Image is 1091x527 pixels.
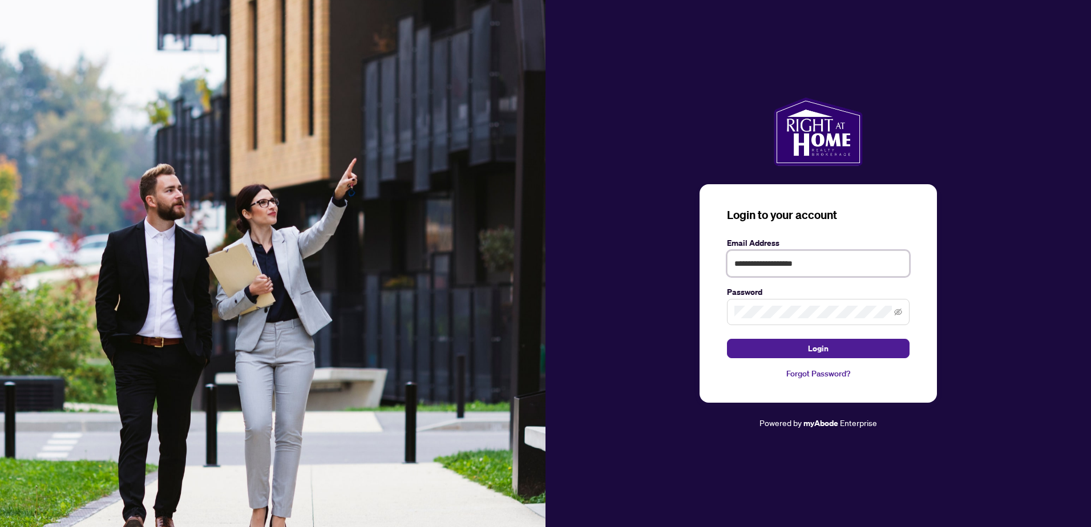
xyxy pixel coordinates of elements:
[727,286,910,298] label: Password
[840,417,877,428] span: Enterprise
[727,207,910,223] h3: Login to your account
[774,98,862,166] img: ma-logo
[759,417,802,428] span: Powered by
[803,417,838,429] a: myAbode
[808,339,829,358] span: Login
[727,237,910,249] label: Email Address
[727,339,910,358] button: Login
[894,308,902,316] span: eye-invisible
[727,367,910,380] a: Forgot Password?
